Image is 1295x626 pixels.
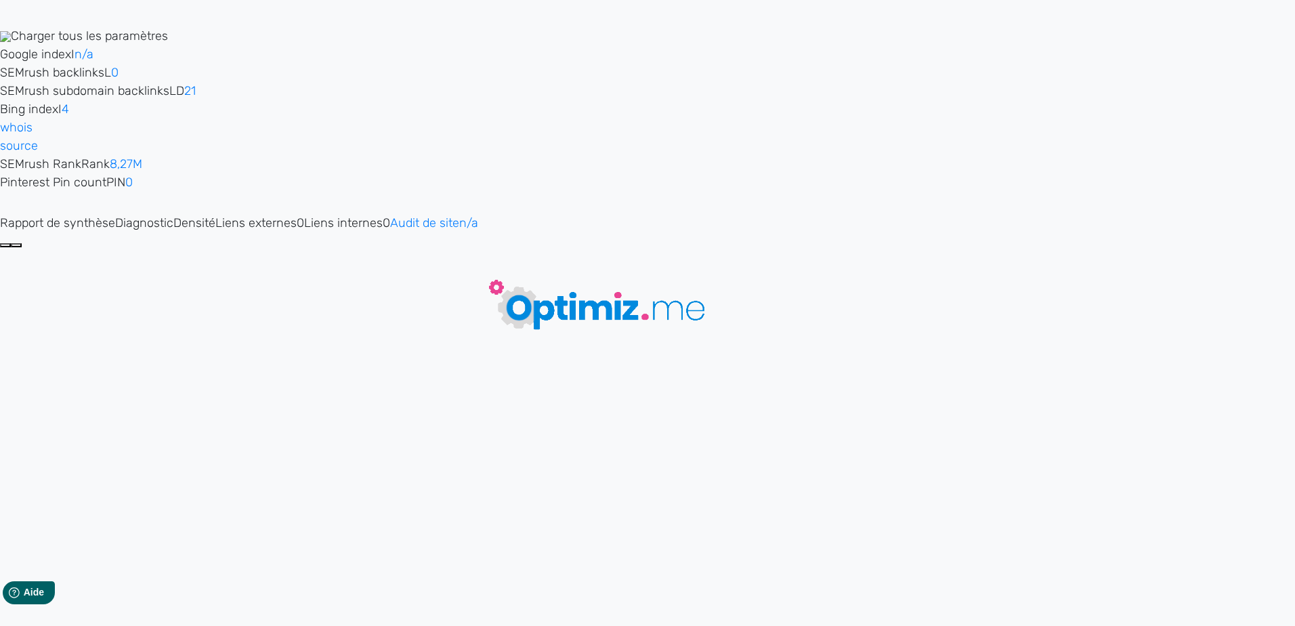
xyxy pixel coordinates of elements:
a: 8,27M [110,156,142,171]
span: I [71,47,75,62]
span: 0 [383,215,390,230]
span: Liens externes [215,215,297,230]
a: 0 [111,65,119,80]
span: Densité [173,215,215,230]
span: PIN [106,175,125,190]
a: Audit de siten/a [390,215,478,230]
span: n/a [459,215,478,230]
span: I [58,102,62,117]
a: 0 [125,175,133,190]
span: Audit de site [390,215,459,230]
span: L [104,65,111,80]
span: Charger tous les paramètres [11,28,168,43]
a: 21 [184,83,196,98]
span: Liens internes [304,215,383,230]
span: Rank [81,156,110,171]
a: 4 [62,102,69,117]
a: n/a [75,47,93,62]
button: Configurer le panneau [11,243,22,247]
span: 0 [297,215,304,230]
img: loader-big-blue.gif [453,246,758,360]
span: Diagnostic [115,215,173,230]
span: LD [169,83,184,98]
